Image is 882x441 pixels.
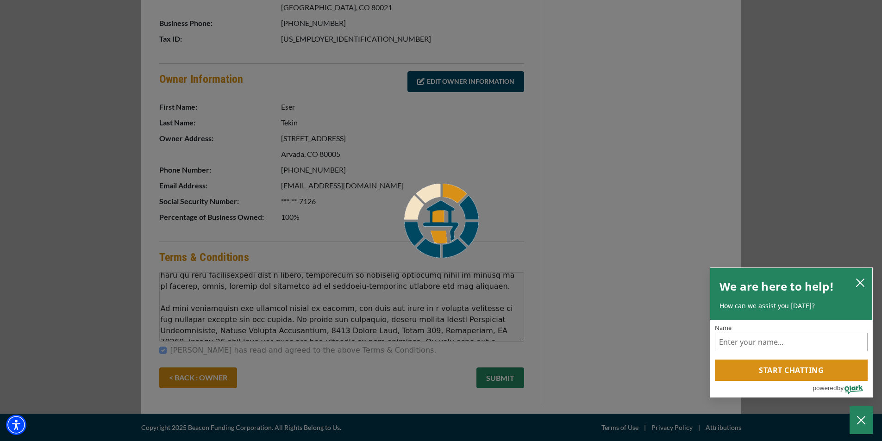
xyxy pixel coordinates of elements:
h2: We are here to help! [719,277,834,296]
img: Loader icon [395,174,488,267]
input: Name [715,333,868,351]
span: by [837,382,844,394]
button: Close Chatbox [850,406,873,434]
p: How can we assist you [DATE]? [719,301,863,311]
span: powered [813,382,837,394]
button: close chatbox [853,276,868,289]
button: Start chatting [715,360,868,381]
a: Powered by Olark - open in a new tab [813,381,872,397]
div: Accessibility Menu [6,415,26,435]
label: Name [715,325,868,331]
div: olark chatbox [710,267,873,398]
